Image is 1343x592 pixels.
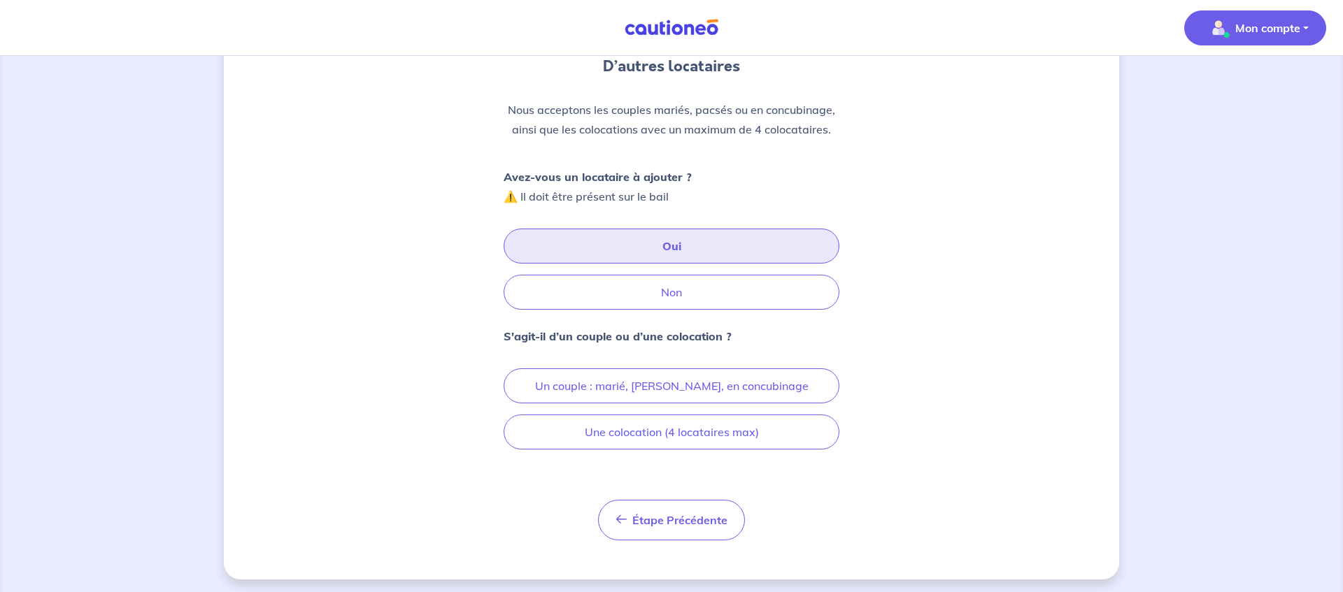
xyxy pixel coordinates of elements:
p: Mon compte [1235,20,1300,36]
strong: Avez-vous un locataire à ajouter ? [504,170,692,184]
h3: D’autres locataires [504,55,839,78]
p: Nous acceptons les couples mariés, pacsés ou en concubinage, ainsi que les colocations avec un ma... [504,100,839,139]
span: Étape Précédente [632,513,727,527]
button: Étape Précédente [598,500,745,540]
button: Non [504,275,839,310]
button: illu_account_valid_menu.svgMon compte [1184,10,1326,45]
strong: S'agit-il d’un couple ou d’une colocation ? [504,329,732,343]
img: Cautioneo [619,19,724,36]
button: Oui [504,229,839,263]
p: ⚠️ Il doit être présent sur le bail [504,167,692,206]
button: Un couple : marié, [PERSON_NAME], en concubinage [504,368,839,403]
button: Une colocation (4 locataires max) [504,414,839,449]
img: illu_account_valid_menu.svg [1207,17,1230,39]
